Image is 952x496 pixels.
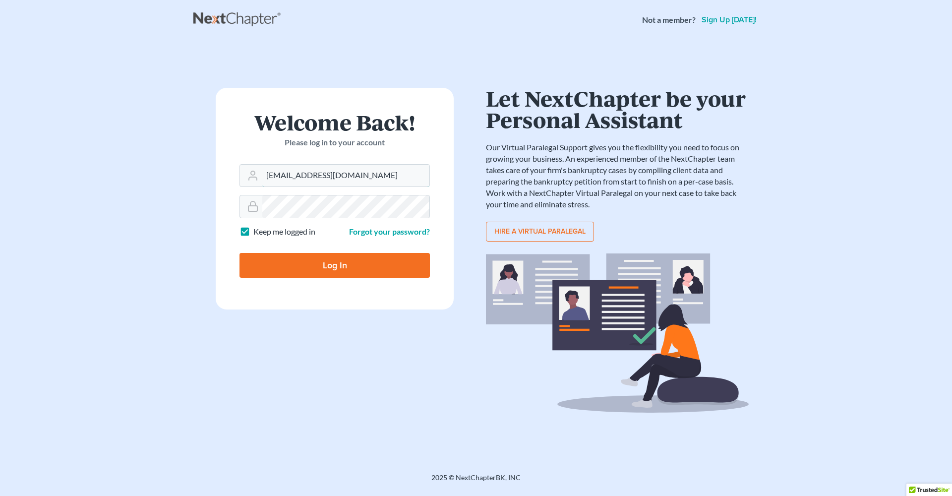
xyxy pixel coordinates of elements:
a: Sign up [DATE]! [700,16,759,24]
p: Our Virtual Paralegal Support gives you the flexibility you need to focus on growing your busines... [486,142,749,210]
div: 2025 © NextChapterBK, INC [193,473,759,491]
h1: Welcome Back! [239,112,430,133]
input: Log In [239,253,430,278]
a: Hire a virtual paralegal [486,222,594,242]
h1: Let NextChapter be your Personal Assistant [486,88,749,130]
input: Email Address [262,165,429,186]
label: Keep me logged in [253,226,315,238]
img: virtual_paralegal_bg-b12c8cf30858a2b2c02ea913d52db5c468ecc422855d04272ea22d19010d70dc.svg [486,253,749,413]
a: Forgot your password? [349,227,430,236]
strong: Not a member? [642,14,696,26]
p: Please log in to your account [239,137,430,148]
